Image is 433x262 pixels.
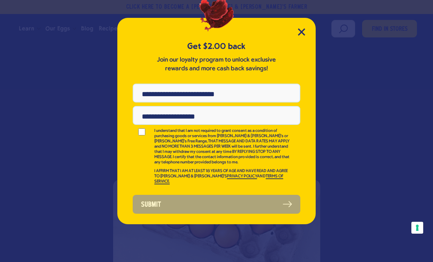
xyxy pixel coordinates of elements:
a: TERMS OF SERVICE. [154,174,283,184]
button: Submit [133,195,300,214]
p: Join our loyalty program to unlock exclusive rewards and more cash back savings! [155,56,278,73]
p: I AFFIRM THAT I AM AT LEAST 18 YEARS OF AGE AND HAVE READ AND AGREE TO [PERSON_NAME] & [PERSON_NA... [154,169,291,184]
h5: Get $2.00 back [133,41,300,52]
p: I understand that I am not required to grant consent as a condition of purchasing goods or servic... [154,128,291,165]
a: PRIVACY POLICY [227,174,257,179]
button: Close Modal [298,28,305,36]
input: I understand that I am not required to grant consent as a condition of purchasing goods or servic... [133,128,151,135]
button: Your consent preferences for tracking technologies [411,222,423,234]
